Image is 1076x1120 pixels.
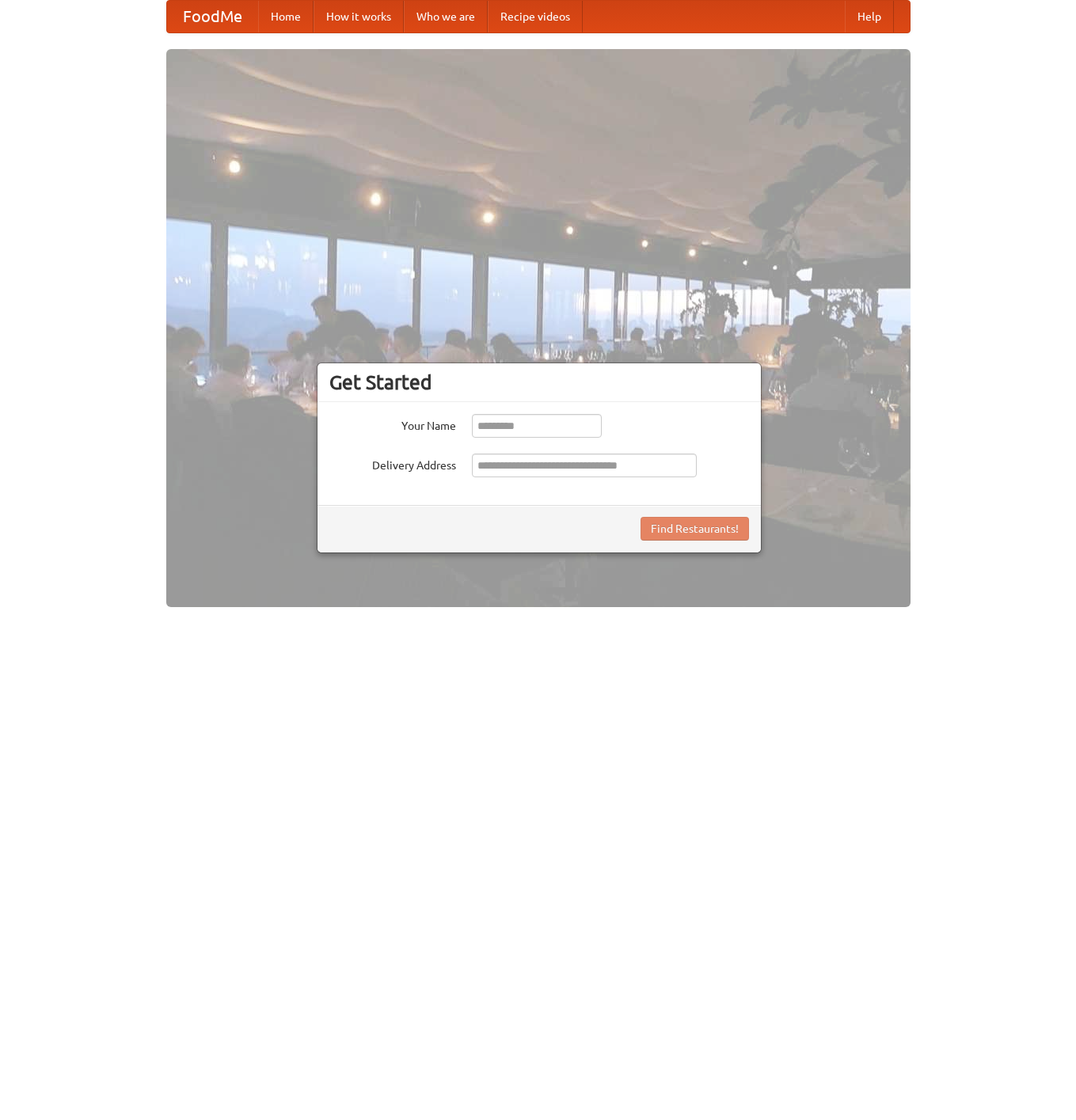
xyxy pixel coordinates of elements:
[641,517,749,541] button: Find Restaurants!
[329,454,456,473] label: Delivery Address
[167,1,258,32] a: FoodMe
[314,1,404,32] a: How it works
[329,414,456,434] label: Your Name
[258,1,314,32] a: Home
[404,1,488,32] a: Who we are
[329,370,749,394] h3: Get Started
[845,1,894,32] a: Help
[488,1,583,32] a: Recipe videos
